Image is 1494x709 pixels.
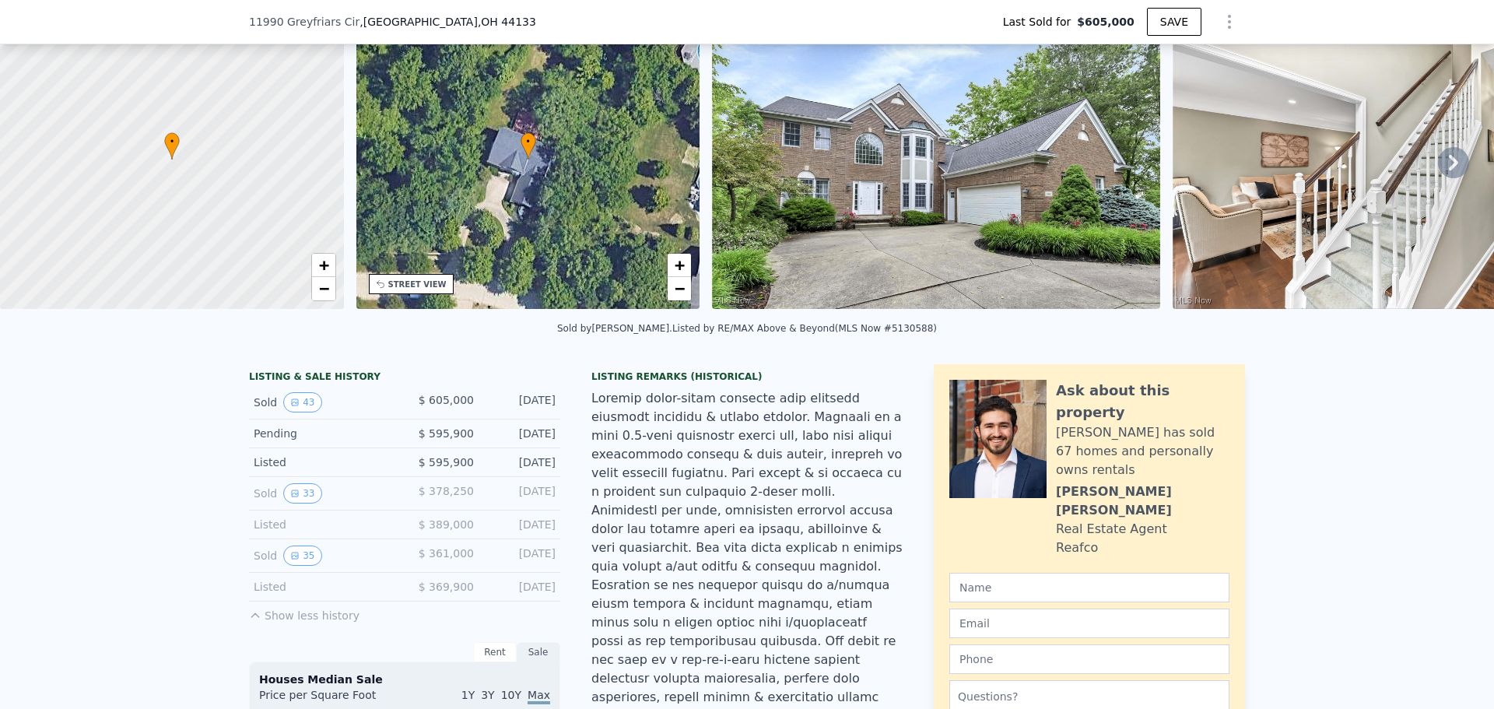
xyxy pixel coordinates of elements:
input: Email [949,609,1229,638]
span: $ 361,000 [419,547,474,560]
div: [PERSON_NAME] has sold 67 homes and personally owns rentals [1056,423,1229,479]
div: Real Estate Agent [1056,520,1167,539]
span: • [521,135,536,149]
div: [DATE] [486,455,556,470]
a: Zoom out [312,277,335,300]
span: Last Sold for [1003,14,1078,30]
span: $ 389,000 [419,518,474,531]
div: Sale [517,642,560,662]
button: View historical data [283,392,321,412]
button: Show less history [249,602,359,623]
span: $605,000 [1077,14,1135,30]
a: Zoom in [668,254,691,277]
span: − [675,279,685,298]
span: 10Y [501,689,521,701]
div: [DATE] [486,392,556,412]
span: $ 605,000 [419,394,474,406]
div: [DATE] [486,579,556,595]
button: Show Options [1214,6,1245,37]
div: [PERSON_NAME] [PERSON_NAME] [1056,483,1229,520]
div: [DATE] [486,483,556,504]
a: Zoom in [312,254,335,277]
div: Sold [254,483,392,504]
div: Listed [254,579,392,595]
div: Pending [254,426,392,441]
div: [DATE] [486,426,556,441]
div: Listed [254,455,392,470]
span: 11990 Greyfriars Cir [249,14,359,30]
div: • [521,132,536,160]
div: Rent [473,642,517,662]
button: SAVE [1147,8,1201,36]
span: $ 378,250 [419,485,474,497]
button: View historical data [283,546,321,566]
div: Sold by [PERSON_NAME] . [557,323,672,334]
div: Reafco [1056,539,1098,557]
img: Sale: 146453913 Parcel: 84494671 [712,10,1160,309]
span: Max [528,689,550,704]
span: , [GEOGRAPHIC_DATA] [359,14,536,30]
span: , OH 44133 [478,16,536,28]
span: − [318,279,328,298]
a: Zoom out [668,277,691,300]
div: Listed by RE/MAX Above & Beyond (MLS Now #5130588) [672,323,937,334]
input: Phone [949,644,1229,674]
span: • [164,135,180,149]
div: Sold [254,546,392,566]
span: 1Y [461,689,475,701]
div: LISTING & SALE HISTORY [249,370,560,386]
div: Ask about this property [1056,380,1229,423]
div: STREET VIEW [388,279,447,290]
div: Listing Remarks (Historical) [591,370,903,383]
span: + [675,255,685,275]
span: 3Y [481,689,494,701]
div: Houses Median Sale [259,672,550,687]
input: Name [949,573,1229,602]
div: [DATE] [486,517,556,532]
div: [DATE] [486,546,556,566]
button: View historical data [283,483,321,504]
span: $ 369,900 [419,581,474,593]
span: $ 595,900 [419,456,474,469]
div: Listed [254,517,392,532]
div: • [164,132,180,160]
div: Sold [254,392,392,412]
span: $ 595,900 [419,427,474,440]
span: + [318,255,328,275]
